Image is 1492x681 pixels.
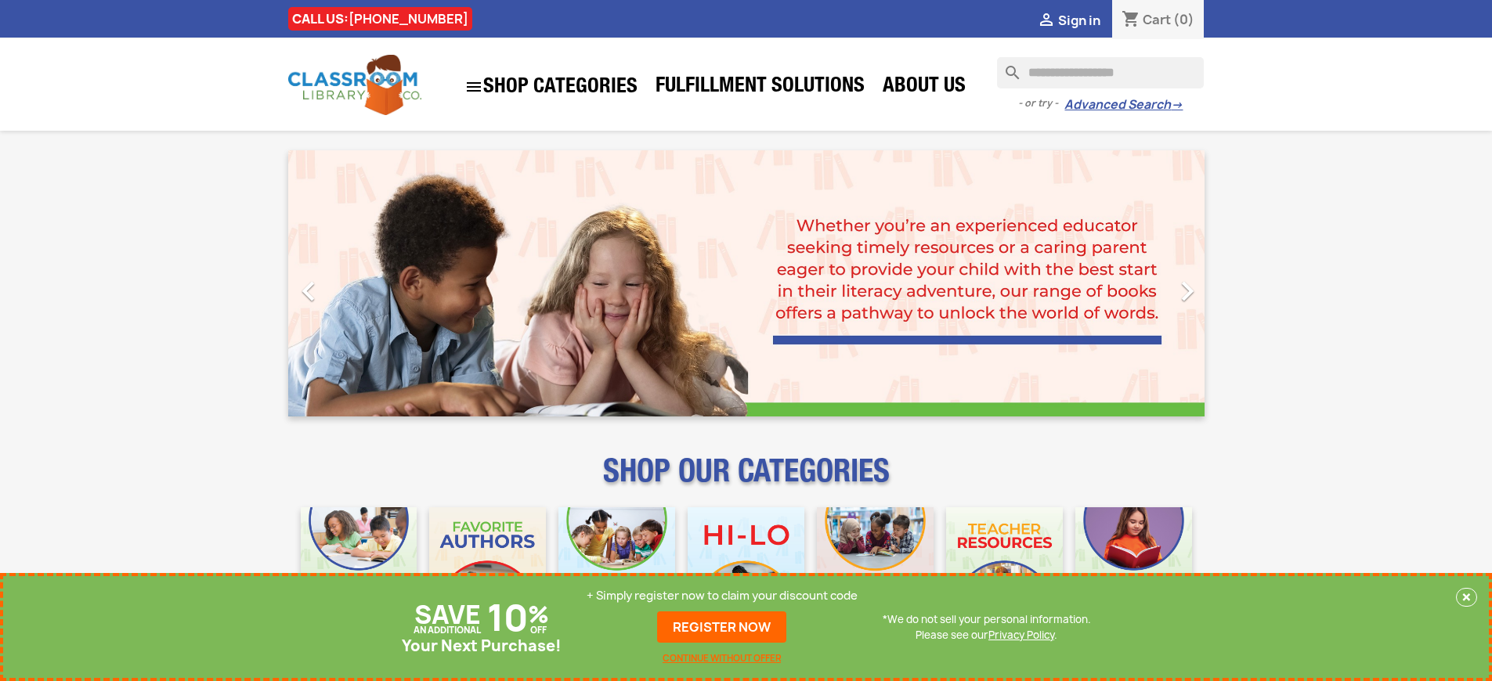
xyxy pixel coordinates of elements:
img: CLC_HiLo_Mobile.jpg [688,507,804,624]
i: search [997,57,1016,76]
p: SHOP OUR CATEGORIES [288,467,1205,495]
a: SHOP CATEGORIES [457,70,645,104]
i:  [1168,272,1207,311]
img: Classroom Library Company [288,55,421,115]
i:  [289,272,328,311]
i:  [1037,12,1056,31]
div: CALL US: [288,7,472,31]
a: Previous [288,150,426,416]
a: Next [1067,150,1205,416]
img: CLC_Favorite_Authors_Mobile.jpg [429,507,546,624]
img: CLC_Phonics_And_Decodables_Mobile.jpg [558,507,675,624]
a: Advanced Search→ [1064,97,1183,113]
img: CLC_Fiction_Nonfiction_Mobile.jpg [817,507,934,624]
img: CLC_Dyslexia_Mobile.jpg [1075,507,1192,624]
i:  [464,77,483,96]
span: (0) [1173,11,1194,28]
span: Cart [1143,11,1171,28]
a: [PHONE_NUMBER] [349,10,468,27]
i: shopping_cart [1122,11,1140,30]
img: CLC_Teacher_Resources_Mobile.jpg [946,507,1063,624]
span: - or try - [1018,95,1064,111]
a: Fulfillment Solutions [648,72,872,103]
ul: Carousel container [288,150,1205,416]
span: → [1171,97,1183,113]
a: About Us [875,72,974,103]
a:  Sign in [1037,12,1100,29]
input: Search [997,57,1204,88]
span: Sign in [1058,12,1100,29]
img: CLC_Bulk_Mobile.jpg [301,507,417,624]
